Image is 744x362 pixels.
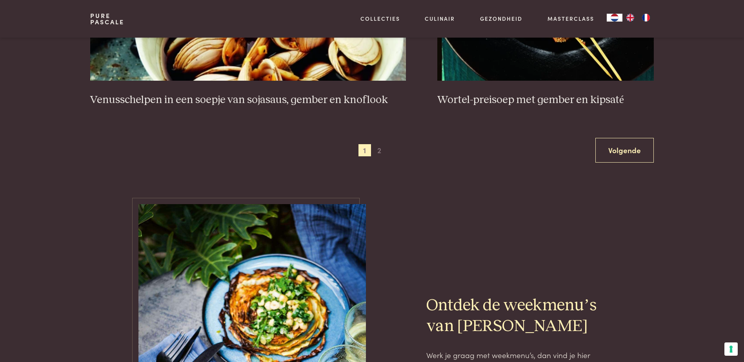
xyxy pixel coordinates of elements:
[358,144,371,157] span: 1
[548,14,594,23] a: Masterclass
[724,342,738,356] button: Uw voorkeuren voor toestemming voor trackingtechnologieën
[638,14,654,22] a: FR
[425,14,455,23] a: Culinair
[622,14,638,22] a: EN
[607,14,622,22] div: Language
[90,13,124,25] a: PurePascale
[607,14,654,22] aside: Language selected: Nederlands
[622,14,654,22] ul: Language list
[373,144,386,157] span: 2
[480,14,522,23] a: Gezondheid
[426,295,606,337] h2: Ontdek de weekmenu’s van [PERSON_NAME]
[360,14,400,23] a: Collecties
[90,93,406,107] h3: Venusschelpen in een soepje van sojasaus, gember en knoflook
[437,93,654,107] h3: Wortel-preisoep met gember en kipsaté
[595,138,654,163] a: Volgende
[607,14,622,22] a: NL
